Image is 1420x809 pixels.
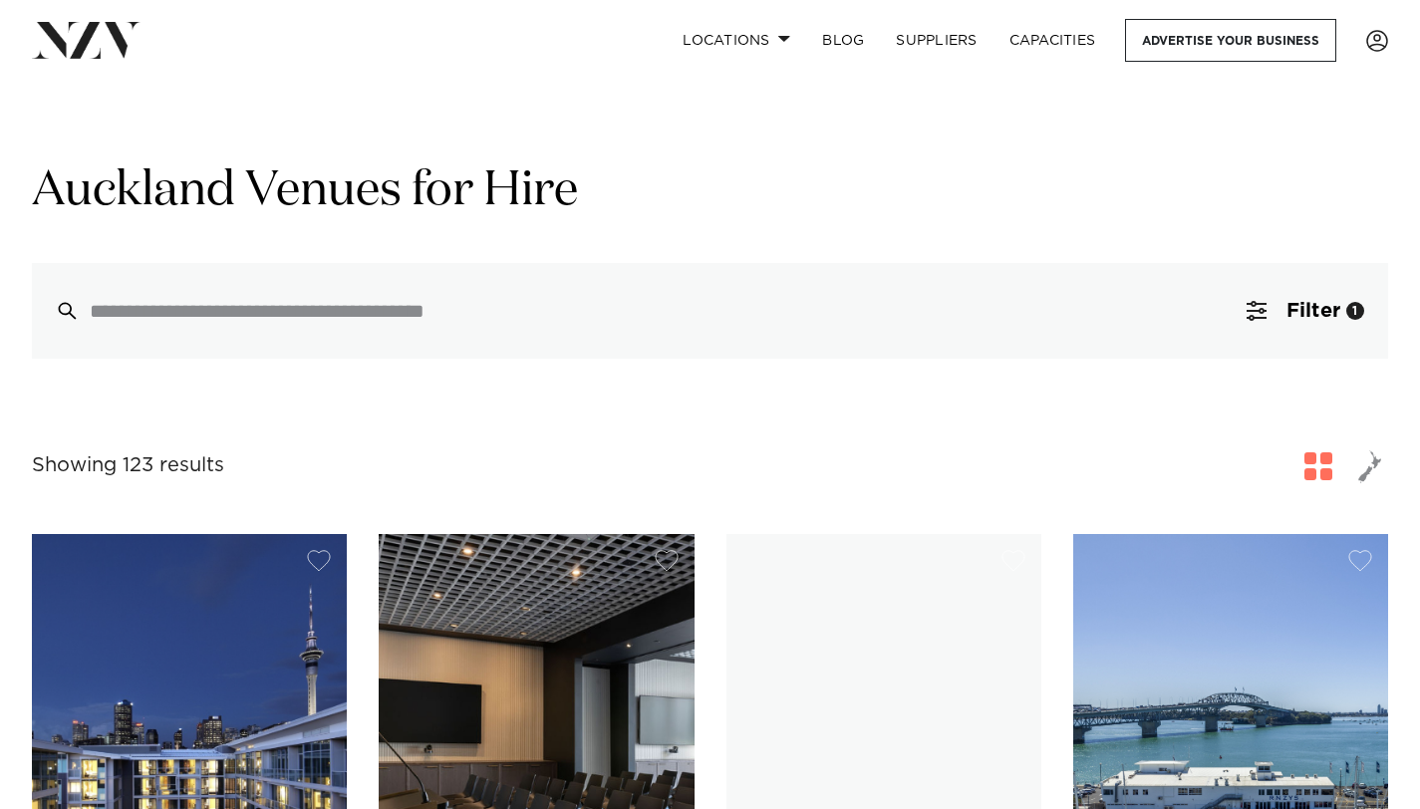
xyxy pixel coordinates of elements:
a: SUPPLIERS [880,19,993,62]
div: 1 [1346,302,1364,320]
img: nzv-logo.png [32,22,141,58]
a: Locations [667,19,806,62]
a: Advertise your business [1125,19,1336,62]
span: Filter [1286,301,1340,321]
h1: Auckland Venues for Hire [32,160,1388,223]
a: BLOG [806,19,880,62]
a: Capacities [994,19,1112,62]
div: Showing 123 results [32,450,224,481]
button: Filter1 [1223,263,1388,359]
